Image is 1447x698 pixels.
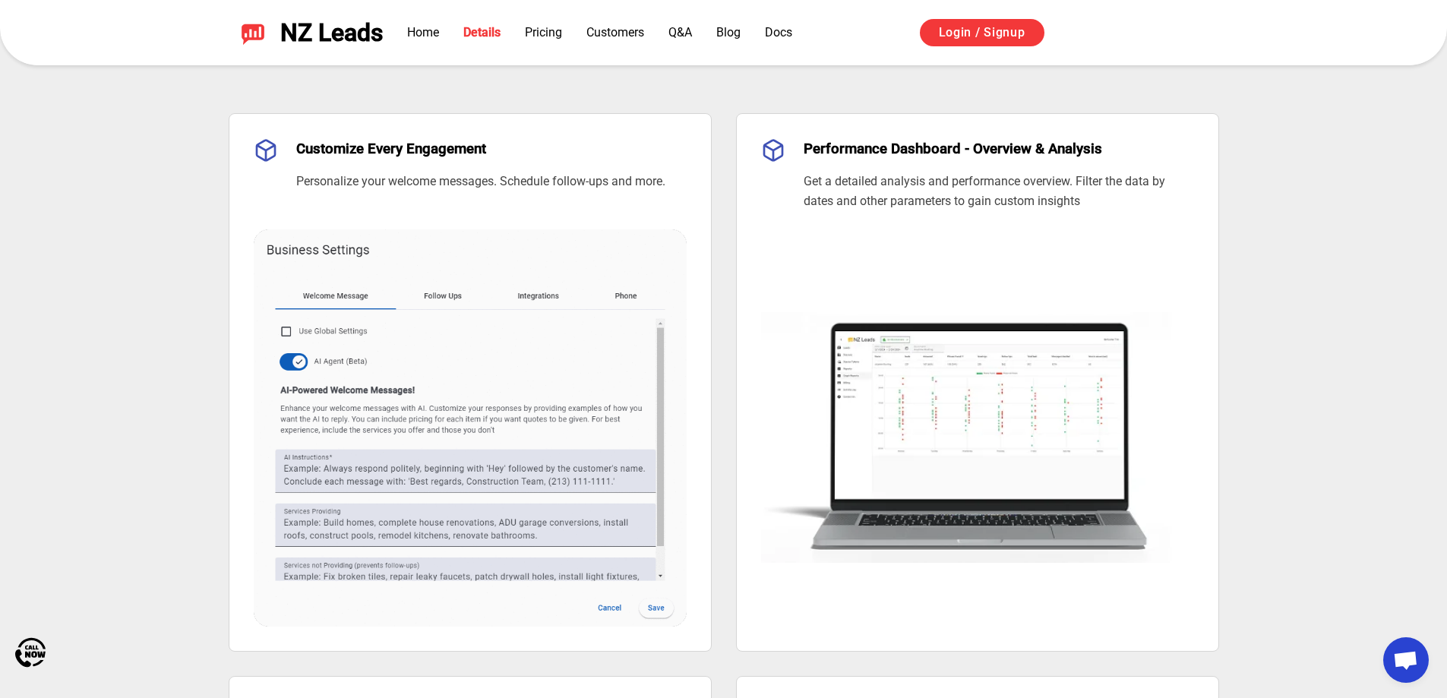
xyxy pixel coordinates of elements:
a: Details [463,25,501,39]
img: NZ Leads logo [241,21,265,45]
a: Docs [765,25,792,39]
img: Performance Dashboard - Overview & Analysis [761,274,1194,564]
a: Home [407,25,439,39]
img: Call Now [15,637,46,668]
a: Customers [586,25,644,39]
p: Personalize your welcome messages. Schedule follow-ups and more. [296,172,665,191]
a: Open chat [1383,637,1429,683]
span: NZ Leads [280,19,383,47]
h3: Performance Dashboard - Overview & Analysis [804,138,1194,159]
iframe: Sign in with Google Button [1060,17,1227,50]
a: Pricing [525,25,562,39]
img: Customize Every Engagement [254,191,687,627]
a: Blog [716,25,741,39]
a: Login / Signup [920,19,1044,46]
p: Get a detailed analysis and performance overview. Filter the data by dates and other parameters t... [804,172,1194,210]
h3: Customize Every Engagement [296,138,665,159]
a: Q&A [668,25,692,39]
